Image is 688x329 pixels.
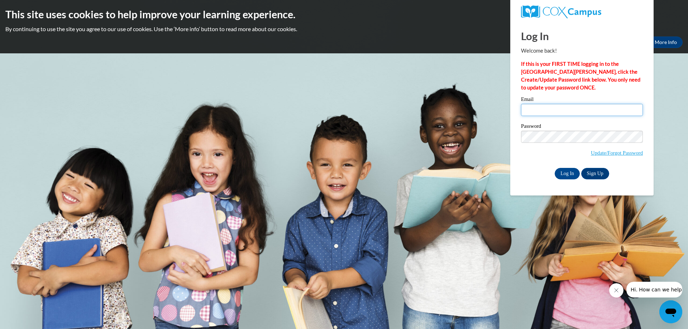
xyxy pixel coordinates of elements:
a: Update/Forgot Password [591,150,643,156]
strong: If this is your FIRST TIME logging in to the [GEOGRAPHIC_DATA][PERSON_NAME], click the Create/Upd... [521,61,640,91]
a: Sign Up [581,168,609,179]
iframe: Close message [609,283,623,297]
span: Hi. How can we help? [4,5,58,11]
a: COX Campus [521,5,643,18]
label: Email [521,97,643,104]
a: More Info [649,37,683,48]
h1: Log In [521,29,643,43]
iframe: Message from company [626,282,682,297]
iframe: Button to launch messaging window [659,300,682,323]
h2: This site uses cookies to help improve your learning experience. [5,7,683,21]
p: Welcome back! [521,47,643,55]
p: By continuing to use the site you agree to our use of cookies. Use the ‘More info’ button to read... [5,25,683,33]
img: COX Campus [521,5,601,18]
input: Log In [555,168,580,179]
label: Password [521,124,643,131]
